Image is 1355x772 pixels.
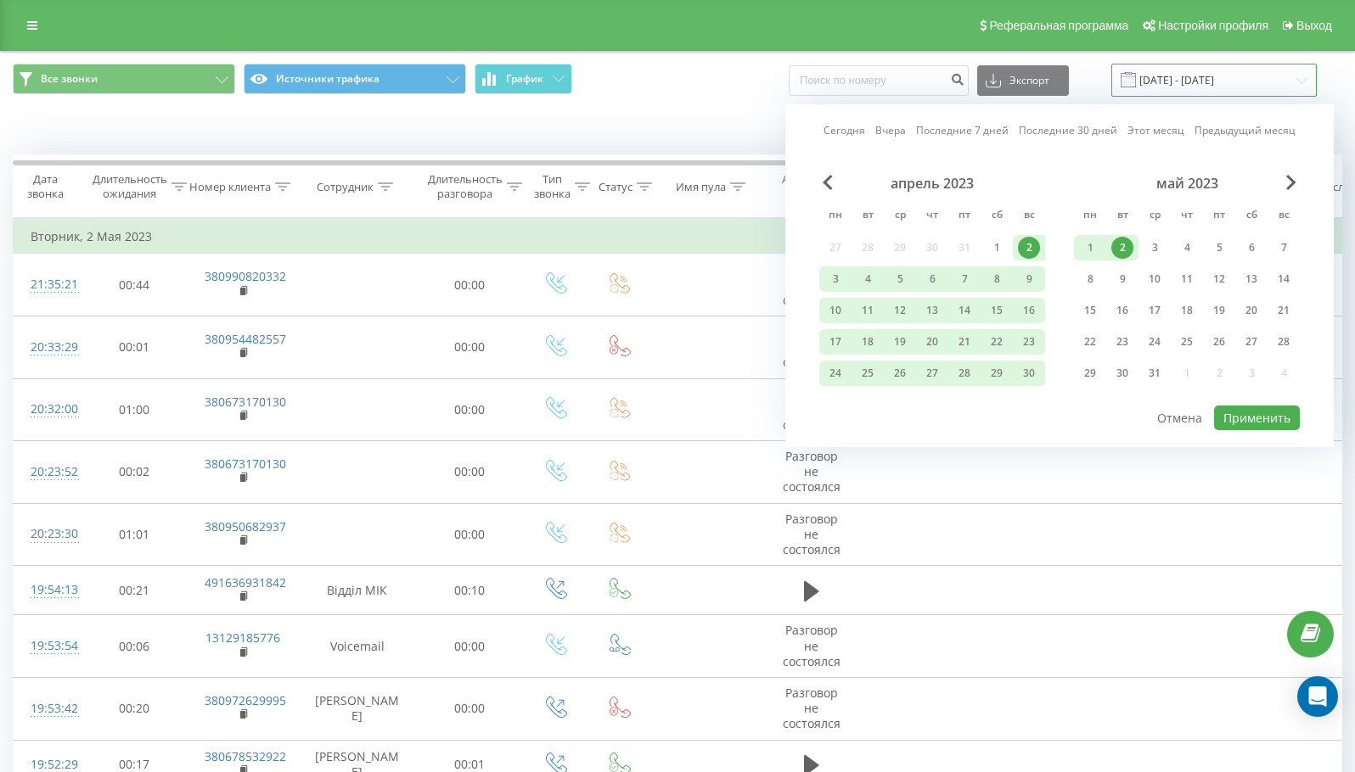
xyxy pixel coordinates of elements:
abbr: вторник [855,204,880,229]
div: чт 25 мая 2023 г. [1171,329,1203,355]
div: 7 [1273,237,1295,259]
abbr: вторник [1110,204,1135,229]
abbr: понедельник [1077,204,1103,229]
div: 10 [824,299,846,322]
div: чт 4 мая 2023 г. [1171,235,1203,260]
div: ср 3 мая 2023 г. [1139,235,1171,260]
a: Сегодня [824,122,865,138]
span: Выход [1296,19,1332,32]
a: 380972629995 [205,692,286,708]
div: пн 3 апр. 2023 г. [819,266,852,292]
abbr: среда [887,204,913,229]
div: пт 12 мая 2023 г. [1203,266,1235,292]
div: чт 18 мая 2023 г. [1171,298,1203,323]
div: 16 [1111,299,1133,322]
a: Последние 7 дней [916,122,1009,138]
td: 00:00 [417,378,523,441]
div: вс 23 апр. 2023 г. [1013,329,1045,355]
td: 00:00 [417,441,523,504]
div: 12 [1208,268,1230,290]
div: 18 [857,331,879,353]
div: вт 30 мая 2023 г. [1106,361,1139,386]
td: Відділ МІК [298,566,417,615]
a: 380950682937 [205,518,286,534]
abbr: четверг [919,204,945,229]
div: 5 [1208,237,1230,259]
div: 12 [889,299,911,322]
div: чт 13 апр. 2023 г. [916,298,948,323]
div: 22 [1079,331,1101,353]
div: пт 5 мая 2023 г. [1203,235,1235,260]
div: 19:53:42 [31,692,65,725]
span: Разговор не состоялся [783,685,841,731]
div: 1 [986,237,1008,259]
div: ср 26 апр. 2023 г. [884,361,916,386]
a: 380678532922 [205,748,286,764]
div: 13 [1240,268,1262,290]
div: чт 6 апр. 2023 г. [916,266,948,292]
div: 28 [1273,331,1295,353]
div: 21:35:21 [31,268,65,301]
a: 13129185776 [205,629,280,646]
div: вс 9 апр. 2023 г. [1013,266,1045,292]
div: 25 [857,362,879,384]
div: вт 16 мая 2023 г. [1106,298,1139,323]
div: вт 4 апр. 2023 г. [852,266,884,292]
div: вс 28 мая 2023 г. [1268,329,1300,355]
div: пт 26 мая 2023 г. [1203,329,1235,355]
div: вт 9 мая 2023 г. [1106,266,1139,292]
div: 24 [824,362,846,384]
div: пн 1 мая 2023 г. [1074,235,1106,260]
td: [PERSON_NAME] [298,677,417,740]
div: 31 [1144,362,1166,384]
div: сб 20 мая 2023 г. [1235,298,1268,323]
div: 20:23:30 [31,517,65,551]
div: 26 [1208,331,1230,353]
a: Этот месяц [1127,122,1184,138]
td: 00:02 [82,441,188,504]
td: 00:06 [82,615,188,678]
div: пн 15 мая 2023 г. [1074,298,1106,323]
span: График [506,73,543,85]
abbr: воскресенье [1271,204,1296,229]
div: сб 22 апр. 2023 г. [981,329,1013,355]
div: 20:32:00 [31,393,65,426]
td: 00:00 [417,615,523,678]
div: 30 [1111,362,1133,384]
div: 2 [1018,237,1040,259]
button: Применить [1214,406,1300,430]
div: сб 1 апр. 2023 г. [981,235,1013,260]
div: 22 [986,331,1008,353]
a: 491636931842 [205,574,286,590]
abbr: воскресенье [1016,204,1042,229]
div: 6 [1240,237,1262,259]
div: 21 [953,331,975,353]
div: 9 [1018,268,1040,290]
div: 6 [921,268,943,290]
span: Разговор не состоялся [783,448,841,495]
div: 21 [1273,299,1295,322]
a: Предыдущий месяц [1195,122,1296,138]
span: Разговор не состоялся [783,622,841,669]
div: вс 30 апр. 2023 г. [1013,361,1045,386]
div: пн 22 мая 2023 г. [1074,329,1106,355]
span: Разговор не состоялся [783,260,841,307]
div: 17 [1144,299,1166,322]
div: 9 [1111,268,1133,290]
span: Разговор не состоялся [783,386,841,433]
div: Имя пула [676,180,726,194]
div: 19:54:13 [31,573,65,607]
div: 10 [1144,268,1166,290]
td: 00:00 [417,316,523,378]
div: чт 11 мая 2023 г. [1171,266,1203,292]
abbr: суббота [984,204,1009,229]
span: Настройки профиля [1158,19,1268,32]
span: Previous Month [823,175,833,190]
div: пн 17 апр. 2023 г. [819,329,852,355]
a: 380673170130 [205,394,286,410]
div: 16 [1018,299,1040,322]
div: ср 10 мая 2023 г. [1139,266,1171,292]
div: 15 [986,299,1008,322]
div: Аудиозапись разговора [775,172,857,201]
div: вт 18 апр. 2023 г. [852,329,884,355]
